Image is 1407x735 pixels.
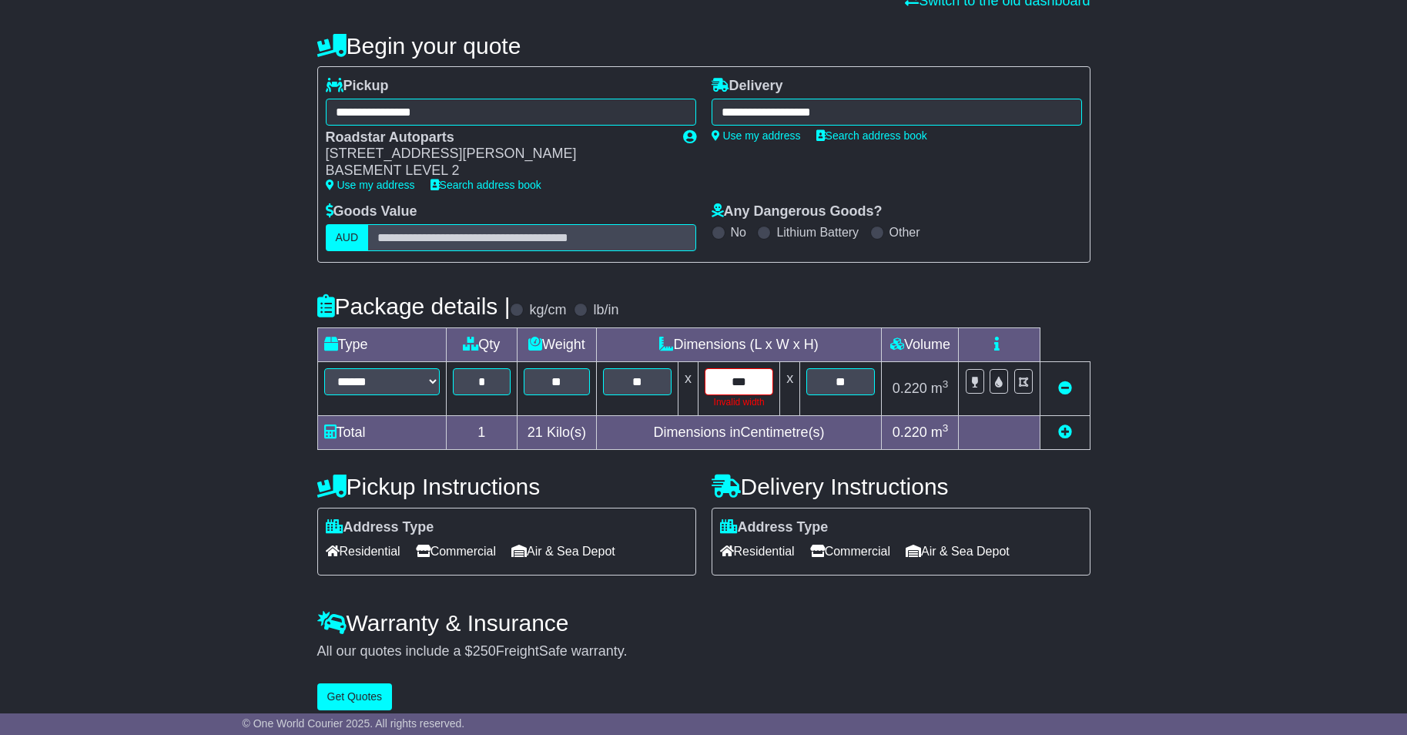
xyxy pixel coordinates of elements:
[518,415,597,449] td: Kilo(s)
[317,33,1090,59] h4: Begin your quote
[317,415,446,449] td: Total
[317,683,393,710] button: Get Quotes
[720,539,795,563] span: Residential
[317,327,446,361] td: Type
[473,643,496,659] span: 250
[731,225,746,240] label: No
[317,474,696,499] h4: Pickup Instructions
[712,129,801,142] a: Use my address
[326,179,415,191] a: Use my address
[889,225,920,240] label: Other
[326,163,668,180] div: BASEMENT LEVEL 2
[326,146,668,163] div: [STREET_ADDRESS][PERSON_NAME]
[326,78,389,95] label: Pickup
[705,395,773,409] div: Invalid width
[893,381,927,396] span: 0.220
[1058,381,1072,396] a: Remove this item
[712,474,1090,499] h4: Delivery Instructions
[326,203,417,220] label: Goods Value
[943,422,949,434] sup: 3
[317,610,1090,636] h4: Warranty & Insurance
[906,539,1010,563] span: Air & Sea Depot
[596,327,882,361] td: Dimensions (L x W x H)
[446,415,518,449] td: 1
[326,129,668,146] div: Roadstar Autoparts
[596,415,882,449] td: Dimensions in Centimetre(s)
[712,78,783,95] label: Delivery
[446,327,518,361] td: Qty
[593,302,618,319] label: lb/in
[882,327,959,361] td: Volume
[317,643,1090,660] div: All our quotes include a $ FreightSafe warranty.
[317,294,511,319] h4: Package details |
[518,327,597,361] td: Weight
[776,225,859,240] label: Lithium Battery
[326,224,369,251] label: AUD
[416,539,496,563] span: Commercial
[430,179,541,191] a: Search address book
[529,302,566,319] label: kg/cm
[678,361,698,415] td: x
[511,539,615,563] span: Air & Sea Depot
[1058,425,1072,440] a: Add new item
[720,519,829,536] label: Address Type
[326,539,400,563] span: Residential
[243,717,465,730] span: © One World Courier 2025. All rights reserved.
[712,203,883,220] label: Any Dangerous Goods?
[816,129,927,142] a: Search address book
[528,425,543,440] span: 21
[810,539,890,563] span: Commercial
[931,381,949,396] span: m
[943,378,949,390] sup: 3
[893,425,927,440] span: 0.220
[931,425,949,440] span: m
[326,519,434,536] label: Address Type
[780,361,800,415] td: x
